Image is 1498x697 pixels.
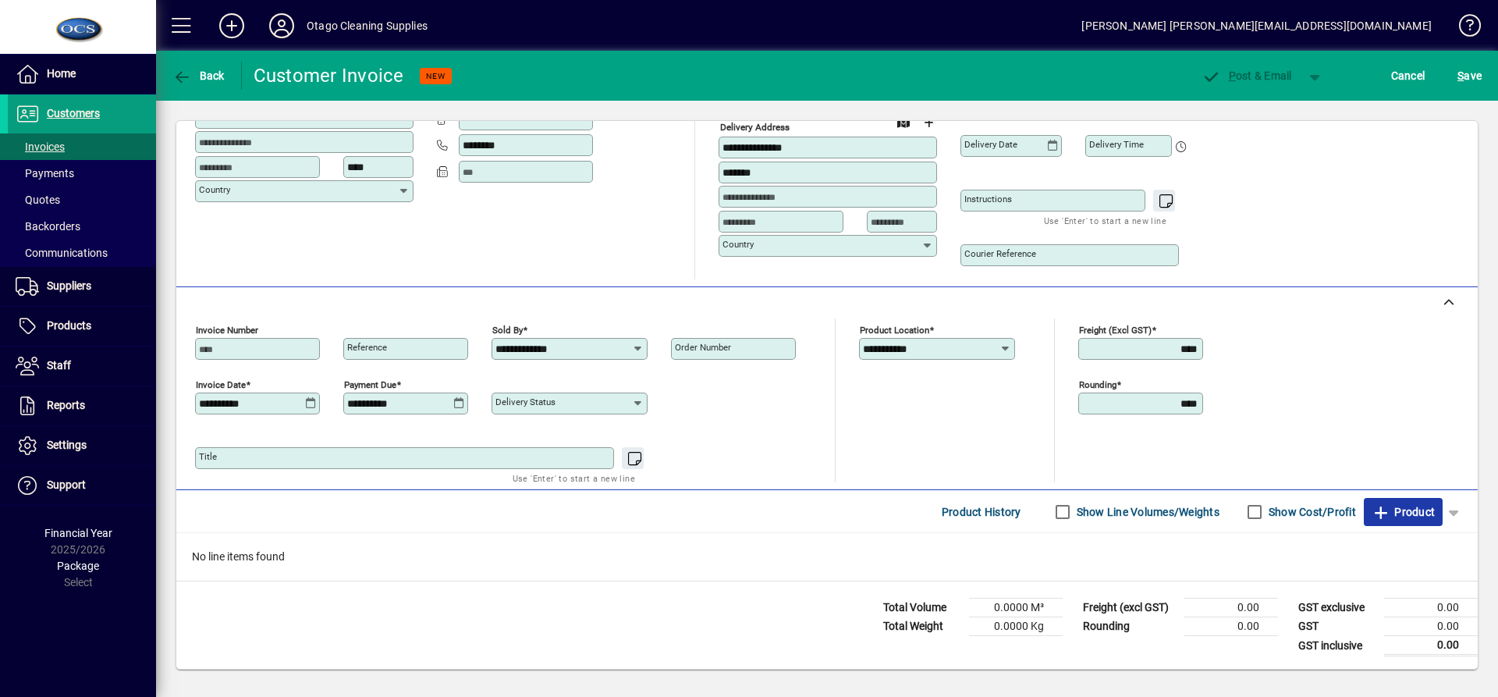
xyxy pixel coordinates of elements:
[8,240,156,266] a: Communications
[1265,504,1356,520] label: Show Cost/Profit
[47,319,91,332] span: Products
[47,478,86,491] span: Support
[1194,62,1300,90] button: Post & Email
[16,194,60,206] span: Quotes
[891,109,916,134] a: View on map
[16,220,80,233] span: Backorders
[8,386,156,425] a: Reports
[8,267,156,306] a: Suppliers
[16,167,74,180] span: Payments
[916,110,941,135] button: Choose address
[156,62,242,90] app-page-header-button: Back
[8,426,156,465] a: Settings
[1387,62,1429,90] button: Cancel
[492,325,523,336] mat-label: Sold by
[1074,504,1219,520] label: Show Line Volumes/Weights
[8,307,156,346] a: Products
[47,107,100,119] span: Customers
[1384,617,1478,636] td: 0.00
[969,599,1063,617] td: 0.0000 M³
[942,500,1021,525] span: Product History
[875,617,969,636] td: Total Weight
[1391,63,1425,88] span: Cancel
[8,187,156,213] a: Quotes
[8,347,156,386] a: Staff
[196,379,246,390] mat-label: Invoice date
[1372,500,1435,525] span: Product
[347,342,387,353] mat-label: Reference
[169,62,229,90] button: Back
[16,247,108,259] span: Communications
[964,194,1012,204] mat-label: Instructions
[675,342,731,353] mat-label: Order number
[1454,62,1486,90] button: Save
[254,63,404,88] div: Customer Invoice
[1290,617,1384,636] td: GST
[44,527,112,539] span: Financial Year
[722,239,754,250] mat-label: Country
[199,451,217,462] mat-label: Title
[307,13,428,38] div: Otago Cleaning Supplies
[860,325,929,336] mat-label: Product location
[344,379,396,390] mat-label: Payment due
[935,498,1028,526] button: Product History
[1447,3,1478,54] a: Knowledge Base
[47,279,91,292] span: Suppliers
[199,184,230,195] mat-label: Country
[16,140,65,153] span: Invoices
[875,599,969,617] td: Total Volume
[257,12,307,40] button: Profile
[8,133,156,160] a: Invoices
[8,55,156,94] a: Home
[426,71,445,81] span: NEW
[1290,599,1384,617] td: GST exclusive
[8,466,156,505] a: Support
[964,248,1036,259] mat-label: Courier Reference
[1184,599,1278,617] td: 0.00
[47,399,85,411] span: Reports
[1075,617,1184,636] td: Rounding
[57,560,99,572] span: Package
[47,67,76,80] span: Home
[964,139,1017,150] mat-label: Delivery date
[196,325,258,336] mat-label: Invoice number
[8,160,156,187] a: Payments
[1079,325,1152,336] mat-label: Freight (excl GST)
[513,469,635,487] mat-hint: Use 'Enter' to start a new line
[207,12,257,40] button: Add
[969,617,1063,636] td: 0.0000 Kg
[1089,139,1144,150] mat-label: Delivery time
[1081,13,1432,38] div: [PERSON_NAME] [PERSON_NAME][EMAIL_ADDRESS][DOMAIN_NAME]
[1075,599,1184,617] td: Freight (excl GST)
[495,397,556,407] mat-label: Delivery status
[1457,69,1464,82] span: S
[1457,63,1482,88] span: ave
[1229,69,1236,82] span: P
[1202,69,1292,82] span: ost & Email
[1184,617,1278,636] td: 0.00
[1044,212,1166,229] mat-hint: Use 'Enter' to start a new line
[1384,636,1478,656] td: 0.00
[1290,636,1384,656] td: GST inclusive
[47,359,71,372] span: Staff
[172,69,225,82] span: Back
[47,439,87,451] span: Settings
[1364,498,1443,526] button: Product
[176,533,1478,581] div: No line items found
[1079,379,1116,390] mat-label: Rounding
[1384,599,1478,617] td: 0.00
[8,213,156,240] a: Backorders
